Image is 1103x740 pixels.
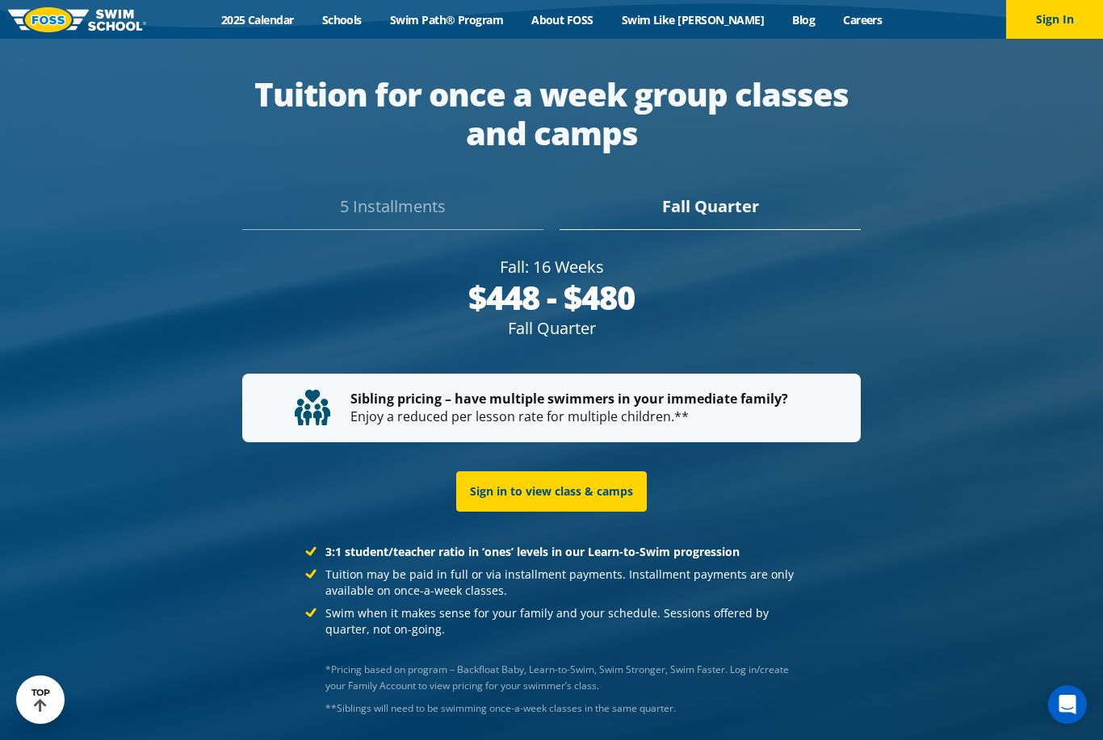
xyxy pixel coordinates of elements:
strong: 3:1 student/teacher ratio in ‘ones’ levels in our Learn-to-Swim progression [325,544,740,559]
a: Blog [778,12,829,27]
div: 5 Installments [242,194,543,230]
div: **Siblings will need to be swimming once-a-week classes in the same quarter. [325,700,797,717]
a: About FOSS [518,12,608,27]
a: Sign in to view class & camps [456,471,647,512]
p: Enjoy a reduced per lesson rate for multiple children.** [295,390,809,426]
a: Swim Path® Program [375,12,517,27]
div: Fall Quarter [560,194,861,230]
div: Tuition for once a week group classes and camps [242,75,862,153]
img: tuition-family-children.svg [295,390,330,425]
li: Tuition may be paid in full or via installment payments. Installment payments are only available ... [305,566,797,599]
a: Swim Like [PERSON_NAME] [607,12,778,27]
div: TOP [31,688,50,713]
img: FOSS Swim School Logo [8,7,146,32]
strong: Sibling pricing – have multiple swimmers in your immediate family? [350,390,788,408]
div: Fall: 16 Weeks [242,256,862,278]
div: $448 - $480 [242,278,862,317]
a: Schools [308,12,375,27]
li: Swim when it makes sense for your family and your schedule. Sessions offered by quarter, not on-g... [305,605,797,638]
a: 2025 Calendar [207,12,308,27]
div: Fall Quarter [242,317,862,340]
div: Open Intercom Messenger [1048,685,1087,724]
a: Careers [829,12,896,27]
div: Josef Severson, Rachael Blom (group direct message) [325,700,797,717]
p: *Pricing based on program – Backfloat Baby, Learn-to-Swim, Swim Stronger, Swim Faster. Log in/cre... [325,662,797,694]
